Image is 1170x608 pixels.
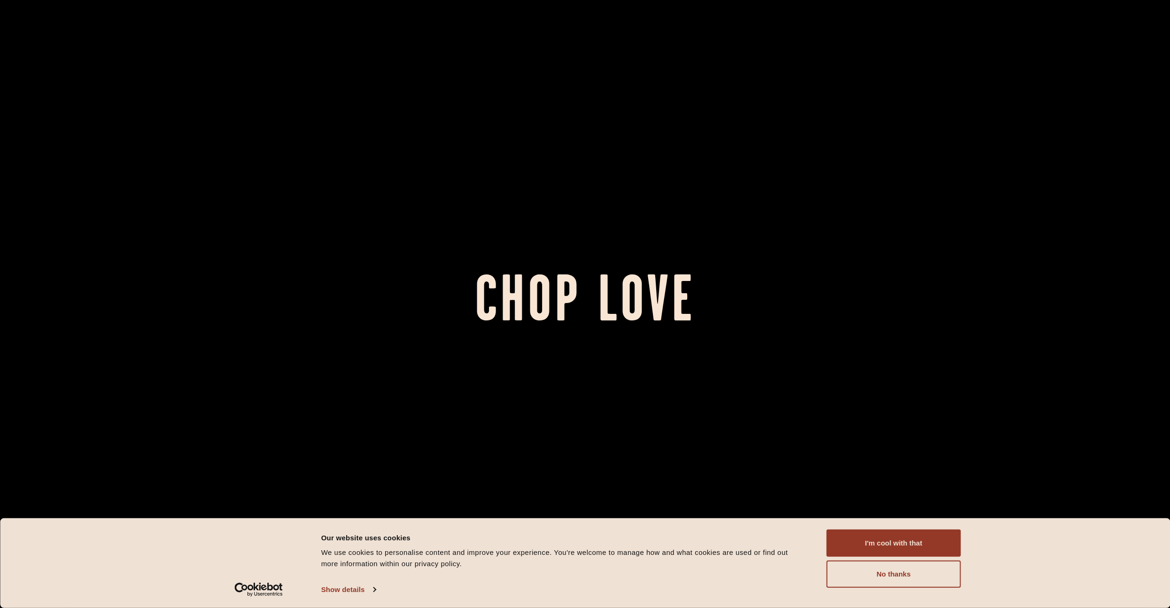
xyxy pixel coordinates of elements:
button: I'm cool with that [827,530,961,557]
div: We use cookies to personalise content and improve your experience. You're welcome to manage how a... [321,547,806,569]
a: Show details [321,583,376,597]
button: No thanks [827,561,961,588]
a: Usercentrics Cookiebot - opens in a new window [217,583,300,597]
div: Our website uses cookies [321,532,806,543]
